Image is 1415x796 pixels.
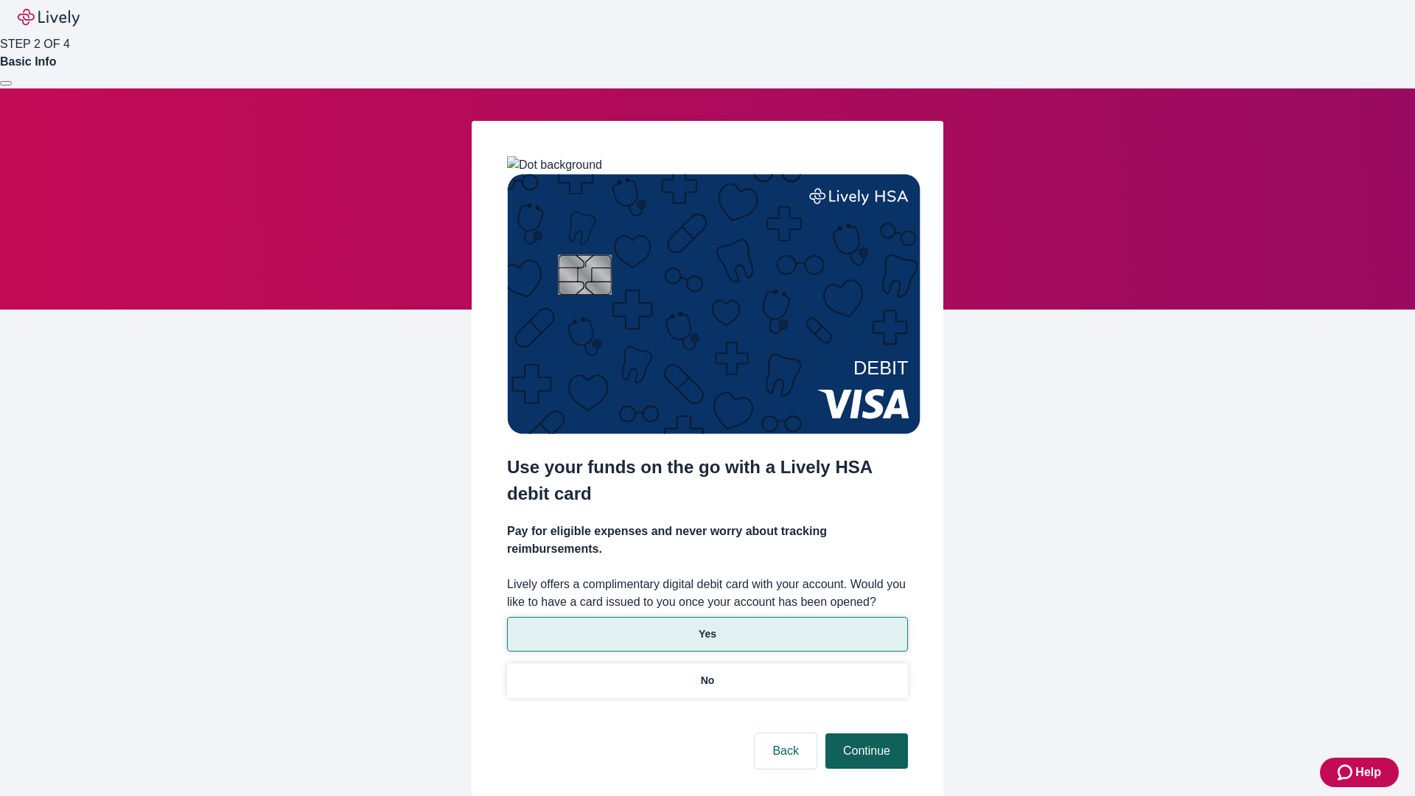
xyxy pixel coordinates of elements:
[1355,764,1381,781] span: Help
[701,673,715,688] p: No
[507,523,908,558] h4: Pay for eligible expenses and never worry about tracking reimbursements.
[699,626,716,642] p: Yes
[18,9,80,27] img: Lively
[507,576,908,611] label: Lively offers a complimentary digital debit card with your account. Would you like to have a card...
[507,617,908,652] button: Yes
[507,156,602,174] img: Dot background
[1338,764,1355,781] svg: Zendesk support icon
[507,663,908,698] button: No
[507,454,908,507] h2: Use your funds on the go with a Lively HSA debit card
[825,733,908,769] button: Continue
[755,733,817,769] button: Back
[507,174,920,434] img: Debit card
[1320,758,1399,787] button: Zendesk support iconHelp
